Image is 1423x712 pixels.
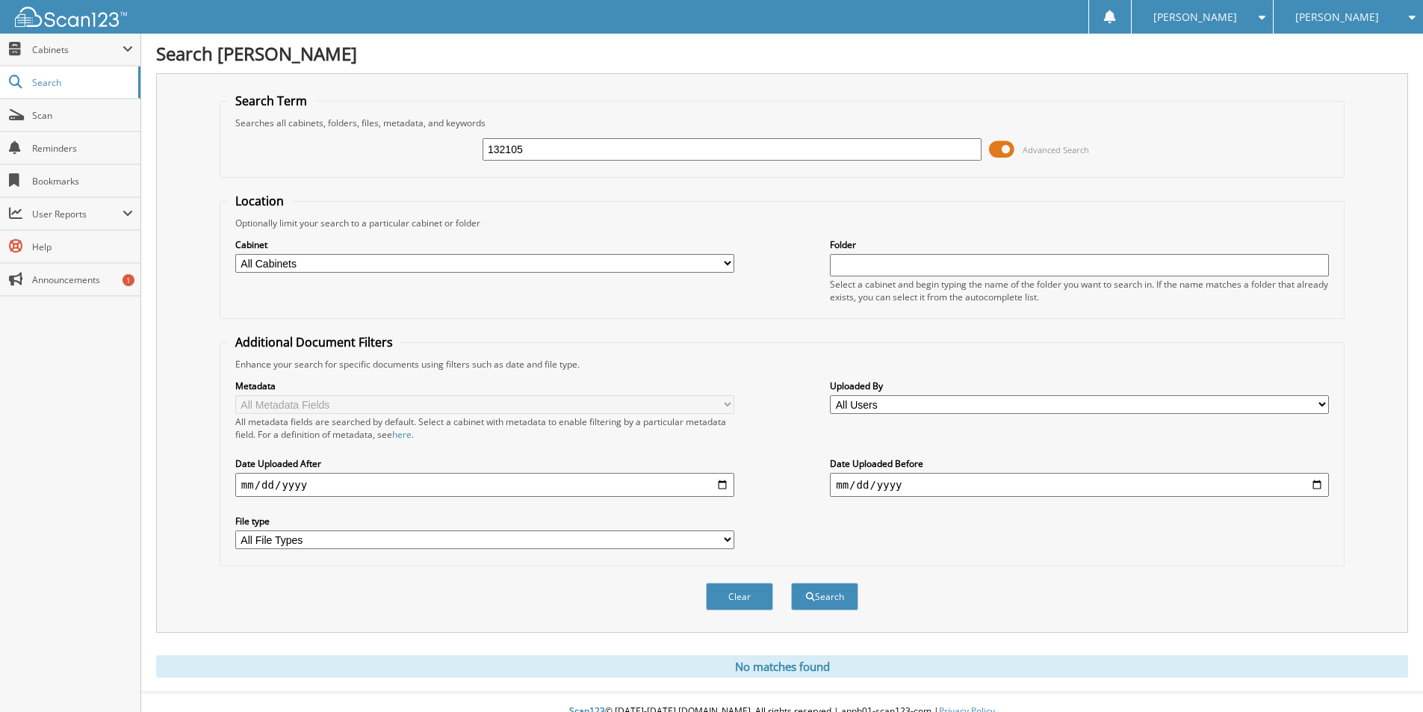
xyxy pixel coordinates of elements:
[228,334,400,350] legend: Additional Document Filters
[235,457,734,470] label: Date Uploaded After
[791,583,858,610] button: Search
[1295,13,1379,22] span: [PERSON_NAME]
[228,93,314,109] legend: Search Term
[228,358,1336,371] div: Enhance your search for specific documents using filters such as date and file type.
[235,238,734,251] label: Cabinet
[235,473,734,497] input: start
[32,241,133,253] span: Help
[123,274,134,286] div: 1
[228,193,291,209] legend: Location
[830,238,1329,251] label: Folder
[235,515,734,527] label: File type
[32,109,133,122] span: Scan
[228,117,1336,129] div: Searches all cabinets, folders, files, metadata, and keywords
[235,380,734,392] label: Metadata
[32,76,131,89] span: Search
[32,142,133,155] span: Reminders
[228,217,1336,229] div: Optionally limit your search to a particular cabinet or folder
[1023,144,1089,155] span: Advanced Search
[830,380,1329,392] label: Uploaded By
[1153,13,1237,22] span: [PERSON_NAME]
[830,278,1329,303] div: Select a cabinet and begin typing the name of the folder you want to search in. If the name match...
[156,41,1408,66] h1: Search [PERSON_NAME]
[830,473,1329,497] input: end
[156,655,1408,678] div: No matches found
[830,457,1329,470] label: Date Uploaded Before
[32,175,133,188] span: Bookmarks
[15,7,127,27] img: scan123-logo-white.svg
[235,415,734,441] div: All metadata fields are searched by default. Select a cabinet with metadata to enable filtering b...
[32,43,123,56] span: Cabinets
[392,428,412,441] a: here
[706,583,773,610] button: Clear
[32,208,123,220] span: User Reports
[32,273,133,286] span: Announcements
